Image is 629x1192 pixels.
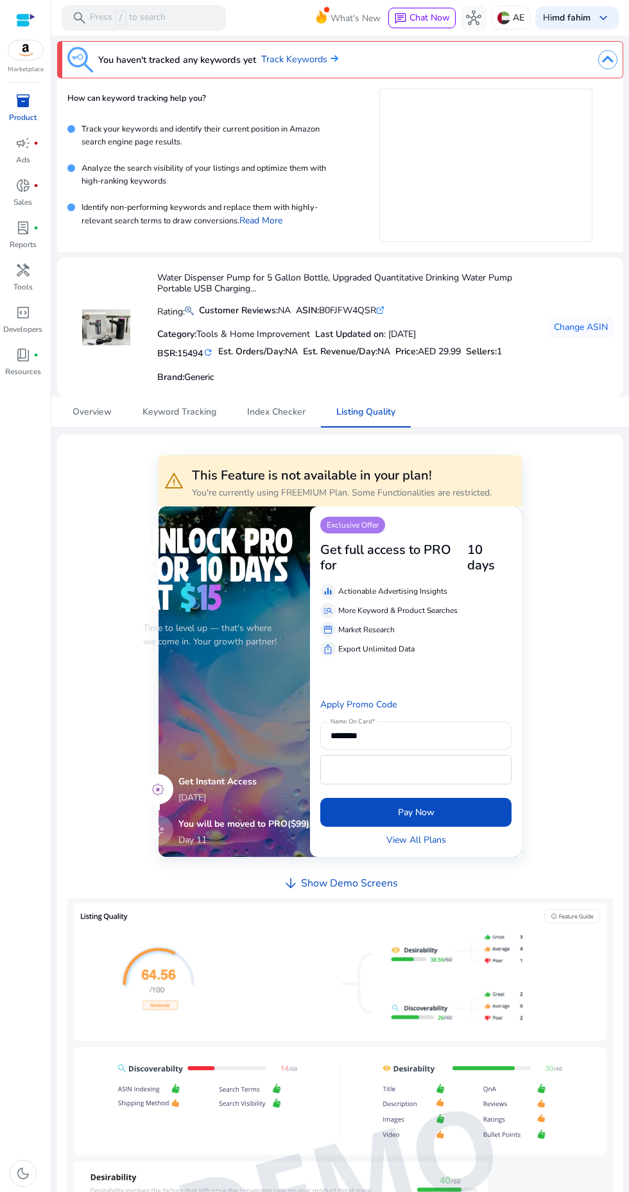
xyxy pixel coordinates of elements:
h5: You will be moved to PRO [178,819,309,830]
mat-label: Name On Card [331,717,372,726]
span: code_blocks [15,305,31,320]
p: Hi [543,13,590,22]
button: hub [461,5,487,31]
p: Developers [3,324,42,335]
h5: Get Instant Access [178,777,309,788]
p: You're currently using FREEMIUM Plan. Some Functionalities are restricted. [192,486,492,499]
span: 1 [497,345,502,358]
h5: Price: [395,347,461,358]
p: Resources [5,366,41,377]
h3: Get full access to PRO for [320,542,465,573]
p: Press to search [90,11,166,25]
p: Export Unlimited Data [338,643,415,655]
span: hub [466,10,481,26]
a: Apply Promo Code [320,698,397,711]
b: ASIN: [296,304,319,316]
a: Track Keywords [261,53,338,67]
span: fiber_manual_record [33,183,39,188]
p: Reports [10,239,37,250]
p: Product [9,112,37,123]
h4: How can keyword tracking help you? [67,94,342,103]
span: / [115,11,126,25]
p: Sales [13,196,32,208]
span: book_4 [15,347,31,363]
mat-icon: refresh [203,347,213,359]
span: lab_profile [15,220,31,236]
span: Listing Quality [336,408,395,417]
a: Read More [239,214,282,227]
h5: Est. Revenue/Day: [303,347,390,358]
span: dark_mode [15,1166,31,1181]
p: Actionable Advertising Insights [338,585,447,597]
div: B0FJFW4QSR [296,304,384,317]
p: Rating: [157,303,194,318]
span: Overview [73,408,112,417]
h3: 10 days [467,542,512,573]
span: NA [377,345,390,358]
span: ($99) [288,818,309,830]
span: fiber_manual_record [33,225,39,230]
img: arrow-right.svg [327,55,338,62]
h5: : [157,372,214,383]
span: Change ASIN [554,320,608,334]
b: Last Updated on [315,328,384,340]
b: md fahim [552,12,590,24]
span: search [72,10,87,26]
span: 15494 [177,347,203,359]
span: ios_share [323,644,333,654]
span: storefront [323,625,333,635]
span: What's New [331,7,381,30]
h4: Water Dispenser Pump for 5 Gallon Bottle, Upgraded Quantitative Drinking Water Pump Portable USB ... [157,273,541,295]
button: chatChat Now [388,8,456,28]
span: fiber_manual_record [33,352,39,358]
img: keyword-tracking.svg [67,47,93,73]
p: Day 11 [178,833,207,847]
button: Pay Now [320,798,512,827]
span: inventory_2 [15,93,31,108]
span: Pay Now [398,806,435,819]
span: equalizer [323,586,333,596]
p: Exclusive Offer [320,517,385,533]
span: chat [394,12,407,25]
h4: Show Demo Screens [301,877,398,890]
div: Tools & Home Improvement [157,327,310,341]
p: [DATE] [178,791,309,804]
p: Marketplace [8,65,44,74]
span: Chat Now [409,12,450,24]
a: View All Plans [386,833,446,847]
img: amazon.svg [8,40,43,60]
div: : [DATE] [315,327,416,341]
span: fiber_manual_record [33,141,39,146]
iframe: Secure card payment input frame [327,757,504,782]
h3: You haven't tracked any keywords yet [98,52,256,67]
span: donut_small [15,178,31,193]
span: handyman [15,263,31,278]
span: NA [285,345,298,358]
h3: This Feature is not available in your plan! [192,468,492,483]
p: Analyze the search visibility of your listings and optimize them with high-ranking keywords [75,162,342,187]
button: Change ASIN [549,317,613,338]
p: Tools [13,281,33,293]
p: More Keyword & Product Searches [338,605,458,616]
span: AED 29.99 [418,345,461,358]
span: Generic [184,371,214,383]
img: dropdown-arrow.svg [598,50,617,69]
b: Customer Reviews: [199,304,278,316]
span: Index Checker [247,408,306,417]
p: Track your keywords and identify their current position in Amazon search engine page results. [75,123,342,148]
h5: BSR: [157,345,213,359]
span: campaign [15,135,31,151]
div: NA [199,304,291,317]
span: Keyword Tracking [142,408,216,417]
p: Market Research [338,624,395,635]
p: Time to level up — that's where we come in. Your growth partner! [143,621,295,648]
span: warning [164,471,184,491]
h5: Sellers: [466,347,502,358]
p: Identify non-performing keywords and replace them with highly-relevant search terms to draw conve... [75,202,342,227]
b: Category: [157,328,196,340]
img: 51l99MBVQ0L.jpg [82,303,130,351]
h5: Est. Orders/Day: [218,347,298,358]
iframe: YouTube video player [390,99,582,227]
span: keyboard_arrow_down [596,10,611,26]
span: manage_search [323,605,333,616]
